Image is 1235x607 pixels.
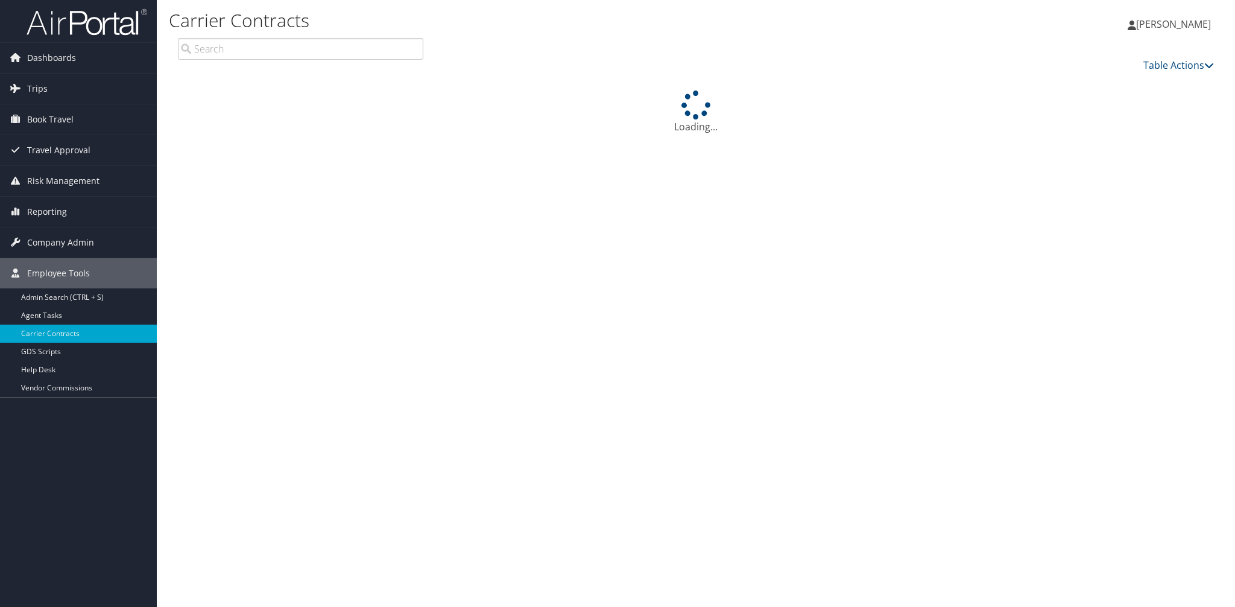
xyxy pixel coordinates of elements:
div: Loading... [169,91,1223,134]
span: Travel Approval [27,135,90,165]
input: Search [178,38,423,60]
span: Risk Management [27,166,99,196]
span: Dashboards [27,43,76,73]
h1: Carrier Contracts [169,8,871,33]
span: [PERSON_NAME] [1136,17,1211,31]
img: airportal-logo.png [27,8,147,36]
span: Trips [27,74,48,104]
a: Table Actions [1143,59,1214,72]
span: Book Travel [27,104,74,135]
span: Company Admin [27,227,94,258]
span: Employee Tools [27,258,90,288]
a: [PERSON_NAME] [1128,6,1223,42]
span: Reporting [27,197,67,227]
